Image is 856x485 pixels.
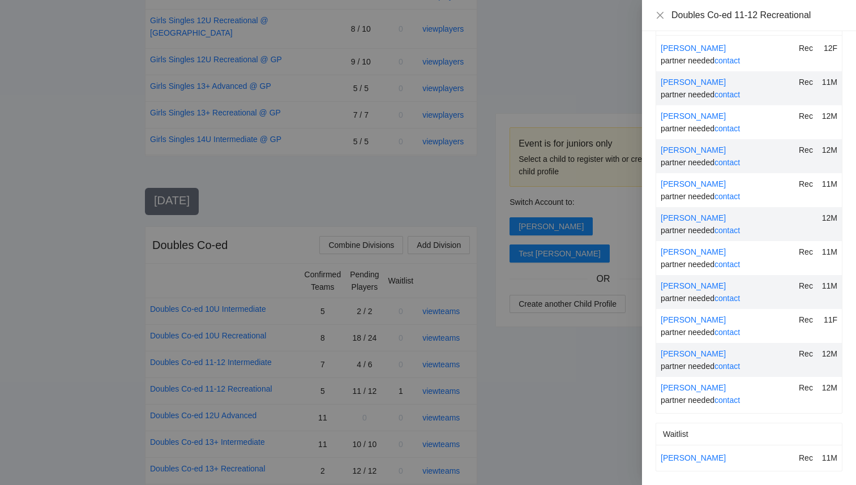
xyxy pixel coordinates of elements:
span: close [656,11,665,20]
a: [PERSON_NAME] [661,349,726,358]
a: [PERSON_NAME] [661,383,726,392]
a: [PERSON_NAME] [661,111,726,121]
div: Doubles Co-ed 11-12 Recreational [671,9,842,22]
div: Rec [799,110,816,122]
div: 11M [820,76,837,88]
a: [PERSON_NAME] [661,315,726,324]
div: Rec [799,178,816,190]
div: Rec [799,144,816,156]
div: 11M [820,452,837,464]
a: contact [714,124,740,133]
a: [PERSON_NAME] [661,247,726,256]
span: partner needed [661,90,740,99]
span: partner needed [661,56,740,65]
div: 12M [820,110,837,122]
a: [PERSON_NAME] [661,145,726,154]
a: [PERSON_NAME] [661,78,726,87]
div: Rec [799,76,816,88]
div: Rec [799,42,816,54]
span: partner needed [661,124,740,133]
div: 12F [820,42,837,54]
div: 12M [820,347,837,360]
div: Rec [799,246,816,258]
span: partner needed [661,192,740,201]
a: contact [714,294,740,303]
a: contact [714,362,740,371]
div: 11M [820,246,837,258]
div: Rec [799,347,816,360]
a: contact [714,396,740,405]
div: 11M [820,280,837,292]
span: partner needed [661,294,740,303]
span: partner needed [661,226,740,235]
div: Rec [799,314,816,326]
span: partner needed [661,362,740,371]
a: contact [714,158,740,167]
div: Rec [799,381,816,394]
span: partner needed [661,396,740,405]
span: partner needed [661,158,740,167]
span: partner needed [661,260,740,269]
button: Close [656,11,665,20]
div: Waitlist [663,423,835,445]
a: contact [714,192,740,201]
a: contact [714,90,740,99]
a: [PERSON_NAME] [661,281,726,290]
a: [PERSON_NAME] [661,44,726,53]
div: 12M [820,381,837,394]
a: [PERSON_NAME] [661,179,726,188]
span: partner needed [661,328,740,337]
a: contact [714,56,740,65]
div: Rec [799,280,816,292]
a: contact [714,260,740,269]
a: [PERSON_NAME] [661,213,726,222]
div: Rec [799,452,816,464]
div: 12M [820,144,837,156]
a: [PERSON_NAME] [661,453,726,462]
a: contact [714,328,740,337]
a: contact [714,226,740,235]
div: 11F [820,314,837,326]
div: 11M [820,178,837,190]
div: 12M [820,212,837,224]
